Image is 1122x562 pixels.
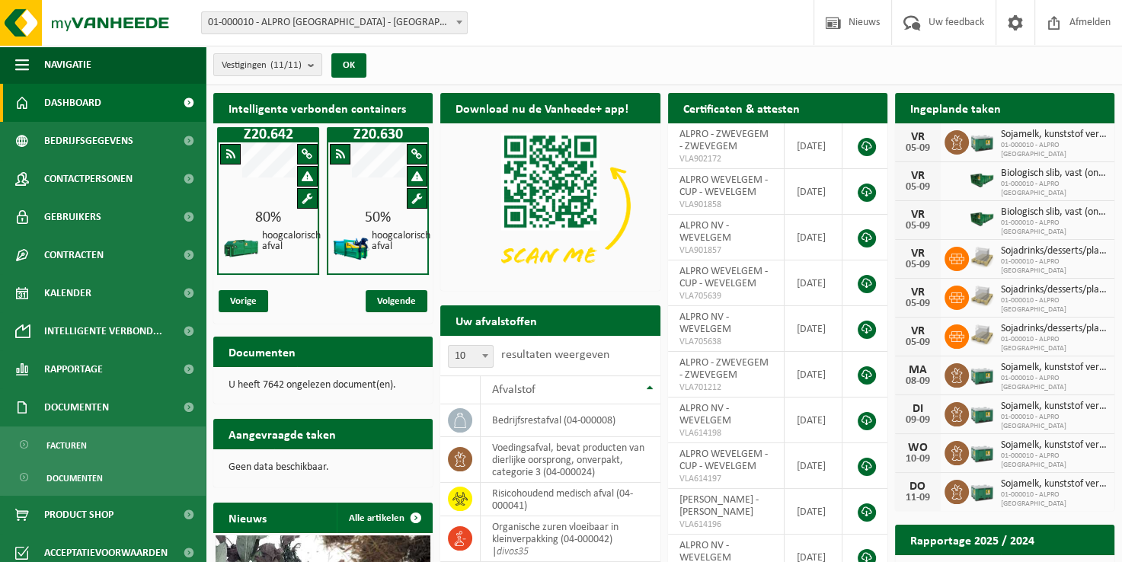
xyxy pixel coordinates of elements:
[44,236,104,274] span: Contracten
[44,122,133,160] span: Bedrijfsgegevens
[903,221,933,232] div: 05-09
[903,260,933,270] div: 05-09
[262,231,321,252] h4: hoogcalorisch afval
[213,503,282,532] h2: Nieuws
[679,311,731,335] span: ALPRO NV - WEVELGEM
[903,415,933,426] div: 09-09
[668,93,815,123] h2: Certificaten & attesten
[202,12,467,34] span: 01-000010 - ALPRO NV - WEVELGEM
[1001,452,1107,470] span: 01-000010 - ALPRO [GEOGRAPHIC_DATA]
[229,380,417,391] p: U heeft 7642 ongelezen document(en).
[44,198,101,236] span: Gebruikers
[440,123,660,288] img: Download de VHEPlus App
[44,274,91,312] span: Kalender
[785,398,842,443] td: [DATE]
[903,337,933,348] div: 05-09
[332,229,370,267] img: HK-XZ-20-GN-12
[448,345,494,368] span: 10
[1001,323,1107,335] span: Sojadrinks/desserts/plant based alternative to yoghurt (fca) bestemming diervoed...
[1001,401,1107,413] span: Sojamelk, kunststof verpakking
[969,244,995,270] img: LP-PA-00000-WDN-11
[903,131,933,143] div: VR
[969,206,995,232] img: HK-XS-16-GN-00
[969,361,995,387] img: PB-LB-0680-HPE-GN-01
[969,128,995,154] img: PB-LB-0680-HPE-GN-01
[44,496,113,534] span: Product Shop
[969,400,995,426] img: PB-LB-0680-HPE-GN-01
[331,127,425,142] h1: Z20.630
[1001,257,1107,276] span: 01-000010 - ALPRO [GEOGRAPHIC_DATA]
[1001,362,1107,374] span: Sojamelk, kunststof verpakking
[785,260,842,306] td: [DATE]
[44,350,103,388] span: Rapportage
[785,123,842,169] td: [DATE]
[492,384,535,396] span: Afvalstof
[679,290,773,302] span: VLA705639
[903,364,933,376] div: MA
[219,290,268,312] span: Vorige
[785,352,842,398] td: [DATE]
[679,153,773,165] span: VLA902172
[44,312,162,350] span: Intelligente verbond...
[201,11,468,34] span: 01-000010 - ALPRO NV - WEVELGEM
[46,464,103,493] span: Documenten
[481,516,660,562] td: organische zuren vloeibaar in kleinverpakking (04-000042) |
[1001,129,1107,141] span: Sojamelk, kunststof verpakking
[1001,439,1107,452] span: Sojamelk, kunststof verpakking
[679,449,768,472] span: ALPRO WEVELGEM - CUP - WEVELGEM
[1001,180,1107,198] span: 01-000010 - ALPRO [GEOGRAPHIC_DATA]
[481,437,660,483] td: voedingsafval, bevat producten van dierlijke oorsprong, onverpakt, categorie 3 (04-000024)
[4,463,202,492] a: Documenten
[270,60,302,70] count: (11/11)
[679,427,773,439] span: VLA614198
[969,167,995,193] img: HK-XS-16-GN-00
[1001,335,1107,353] span: 01-000010 - ALPRO [GEOGRAPHIC_DATA]
[46,431,87,460] span: Facturen
[497,546,529,557] i: divos35
[903,376,933,387] div: 08-09
[328,210,427,225] div: 50%
[679,336,773,348] span: VLA705638
[213,53,322,76] button: Vestigingen(11/11)
[44,84,101,122] span: Dashboard
[44,160,133,198] span: Contactpersonen
[679,403,731,426] span: ALPRO NV - WEVELGEM
[1001,206,1107,219] span: Biologisch slib, vast (ongekende oorsprong agro- en voedingsindustrie of niet ag...
[501,349,609,361] label: resultaten weergeven
[679,266,768,289] span: ALPRO WEVELGEM - CUP - WEVELGEM
[679,199,773,211] span: VLA901858
[1001,284,1107,296] span: Sojadrinks/desserts/plant based alternative to yoghurt (fca) bestemming diervoed...
[449,346,493,367] span: 10
[219,210,318,225] div: 80%
[785,169,842,215] td: [DATE]
[337,503,431,533] a: Alle artikelen
[903,442,933,454] div: WO
[679,244,773,257] span: VLA901857
[372,231,430,252] h4: hoogcalorisch afval
[679,129,769,152] span: ALPRO - ZWEVEGEM - ZWEVEGEM
[903,143,933,154] div: 05-09
[969,322,995,348] img: LP-PA-00000-WDN-11
[213,93,433,123] h2: Intelligente verbonden containers
[895,93,1016,123] h2: Ingeplande taken
[903,299,933,309] div: 05-09
[213,337,311,366] h2: Documenten
[785,306,842,352] td: [DATE]
[969,439,995,465] img: PB-LB-0680-HPE-GN-01
[44,46,91,84] span: Navigatie
[969,477,995,503] img: PB-LB-0680-HPE-GN-01
[903,209,933,221] div: VR
[969,283,995,309] img: LP-PA-00000-WDN-11
[903,182,933,193] div: 05-09
[1001,490,1107,509] span: 01-000010 - ALPRO [GEOGRAPHIC_DATA]
[679,382,773,394] span: VLA701212
[1001,141,1107,159] span: 01-000010 - ALPRO [GEOGRAPHIC_DATA]
[785,443,842,489] td: [DATE]
[679,519,773,531] span: VLA614196
[1001,219,1107,237] span: 01-000010 - ALPRO [GEOGRAPHIC_DATA]
[331,53,366,78] button: OK
[440,93,644,123] h2: Download nu de Vanheede+ app!
[44,388,109,426] span: Documenten
[903,170,933,182] div: VR
[222,229,261,267] img: HK-XZ-20-GN-00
